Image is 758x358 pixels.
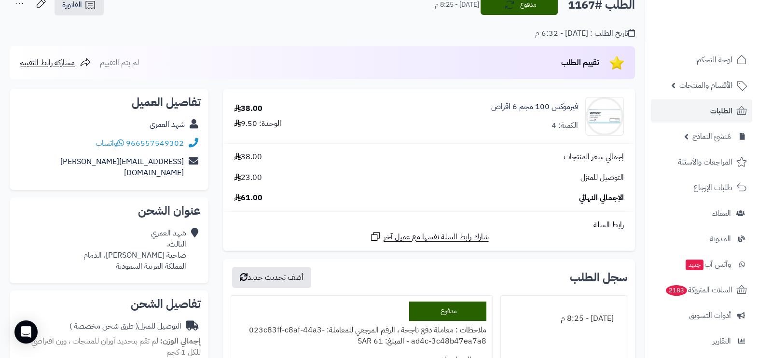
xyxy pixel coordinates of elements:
[17,205,201,217] h2: عنوان الشحن
[665,283,732,297] span: السلات المتروكة
[535,28,635,39] div: تاريخ الطلب : [DATE] - 6:32 م
[232,267,311,288] button: أضف تحديث جديد
[100,57,139,69] span: لم يتم التقييم
[17,96,201,108] h2: تفاصيل العميل
[69,320,138,332] span: ( طرق شحن مخصصة )
[234,151,262,163] span: 38.00
[651,304,752,327] a: أدوات التسويق
[126,138,184,149] a: 966557549302
[697,53,732,67] span: لوحة التحكم
[234,103,262,114] div: 38.00
[69,321,181,332] div: التوصيل للمنزل
[651,202,752,225] a: العملاء
[651,48,752,71] a: لوحة التحكم
[160,335,201,347] strong: إجمالي الوزن:
[580,172,624,183] span: التوصيل للمنزل
[19,57,91,69] a: مشاركة رابط التقييم
[679,79,732,92] span: الأقسام والمنتجات
[579,193,624,204] span: الإجمالي النهائي
[150,119,185,130] a: شهد العمري
[96,138,124,149] a: واتساب
[384,232,489,243] span: شارك رابط السلة نفسها مع عميل آخر
[710,104,732,118] span: الطلبات
[491,101,578,112] a: فيرموكس 100 مجم 6 اقراص
[713,334,731,348] span: التقارير
[651,227,752,250] a: المدونة
[686,260,703,270] span: جديد
[651,151,752,174] a: المراجعات والأسئلة
[685,258,731,271] span: وآتس آب
[651,176,752,199] a: طلبات الإرجاع
[19,57,75,69] span: مشاركة رابط التقييم
[17,298,201,310] h2: تفاصيل الشحن
[651,99,752,123] a: الطلبات
[370,231,489,243] a: شارك رابط السلة نفسها مع عميل آخر
[83,228,186,272] div: شهد العمري الثالث، ضاحية [PERSON_NAME]، الدمام المملكة العربية السعودية
[31,335,201,358] span: لم تقم بتحديد أوزان للمنتجات ، وزن افتراضي للكل 1 كجم
[678,155,732,169] span: المراجعات والأسئلة
[14,320,38,344] div: Open Intercom Messenger
[237,321,486,351] div: ملاحظات : معاملة دفع ناجحة ، الرقم المرجعي للمعاملة: 023c83ff-c8af-44a3-ad4c-3c48b47ea7a8 - المبل...
[564,151,624,163] span: إجمالي سعر المنتجات
[651,253,752,276] a: وآتس آبجديد
[651,330,752,353] a: التقارير
[666,285,687,296] span: 2183
[689,309,731,322] span: أدوات التسويق
[561,57,599,69] span: تقييم الطلب
[586,97,623,136] img: 55216366cc73f204a1bb2e169657b7c8dd9b-90x90.jpg
[234,118,281,129] div: الوحدة: 9.50
[693,181,732,194] span: طلبات الإرجاع
[60,156,184,179] a: [EMAIL_ADDRESS][PERSON_NAME][DOMAIN_NAME]
[234,172,262,183] span: 23.00
[710,232,731,246] span: المدونة
[234,193,262,204] span: 61.00
[712,207,731,220] span: العملاء
[651,278,752,302] a: السلات المتروكة2183
[507,309,621,328] div: [DATE] - 8:25 م
[692,26,749,46] img: logo-2.png
[692,130,731,143] span: مُنشئ النماذج
[409,302,486,321] div: مدفوع
[570,272,627,283] h3: سجل الطلب
[227,220,631,231] div: رابط السلة
[551,120,578,131] div: الكمية: 4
